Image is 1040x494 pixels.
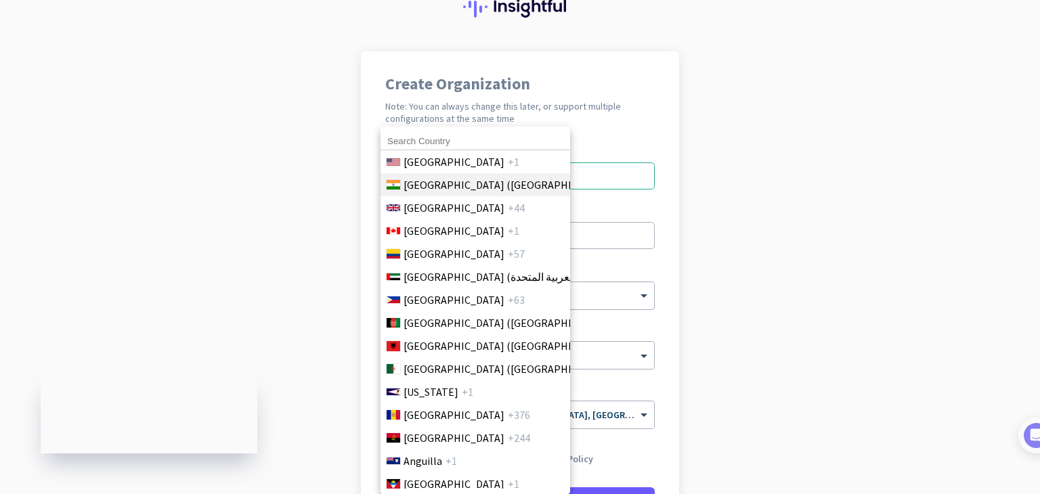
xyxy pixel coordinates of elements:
span: +44 [508,200,525,216]
span: [GEOGRAPHIC_DATA] ([GEOGRAPHIC_DATA]) [404,338,615,354]
span: [GEOGRAPHIC_DATA] [404,154,504,170]
span: [GEOGRAPHIC_DATA] [404,292,504,308]
span: [GEOGRAPHIC_DATA] [404,246,504,262]
span: +1 [446,453,457,469]
span: [GEOGRAPHIC_DATA] ([GEOGRAPHIC_DATA]) [404,177,615,193]
span: [GEOGRAPHIC_DATA] [404,407,504,423]
span: [GEOGRAPHIC_DATA] [404,476,504,492]
span: +1 [508,154,519,170]
span: +1 [508,223,519,239]
span: +244 [508,430,530,446]
iframe: Insightful Status [41,376,257,453]
span: +57 [508,246,525,262]
span: [GEOGRAPHIC_DATA] [404,430,504,446]
input: Search Country [381,133,570,150]
span: +1 [462,384,473,400]
span: [GEOGRAPHIC_DATA] [404,200,504,216]
span: [US_STATE] [404,384,458,400]
span: +376 [508,407,530,423]
span: [GEOGRAPHIC_DATA] (‫[GEOGRAPHIC_DATA]‬‎) [404,361,615,377]
span: +63 [508,292,525,308]
span: +1 [508,476,519,492]
span: [GEOGRAPHIC_DATA] (‫[GEOGRAPHIC_DATA]‬‎) [404,315,615,331]
span: [GEOGRAPHIC_DATA] [404,223,504,239]
span: [GEOGRAPHIC_DATA] (‫الإمارات العربية المتحدة‬‎) [404,269,617,285]
span: Anguilla [404,453,442,469]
